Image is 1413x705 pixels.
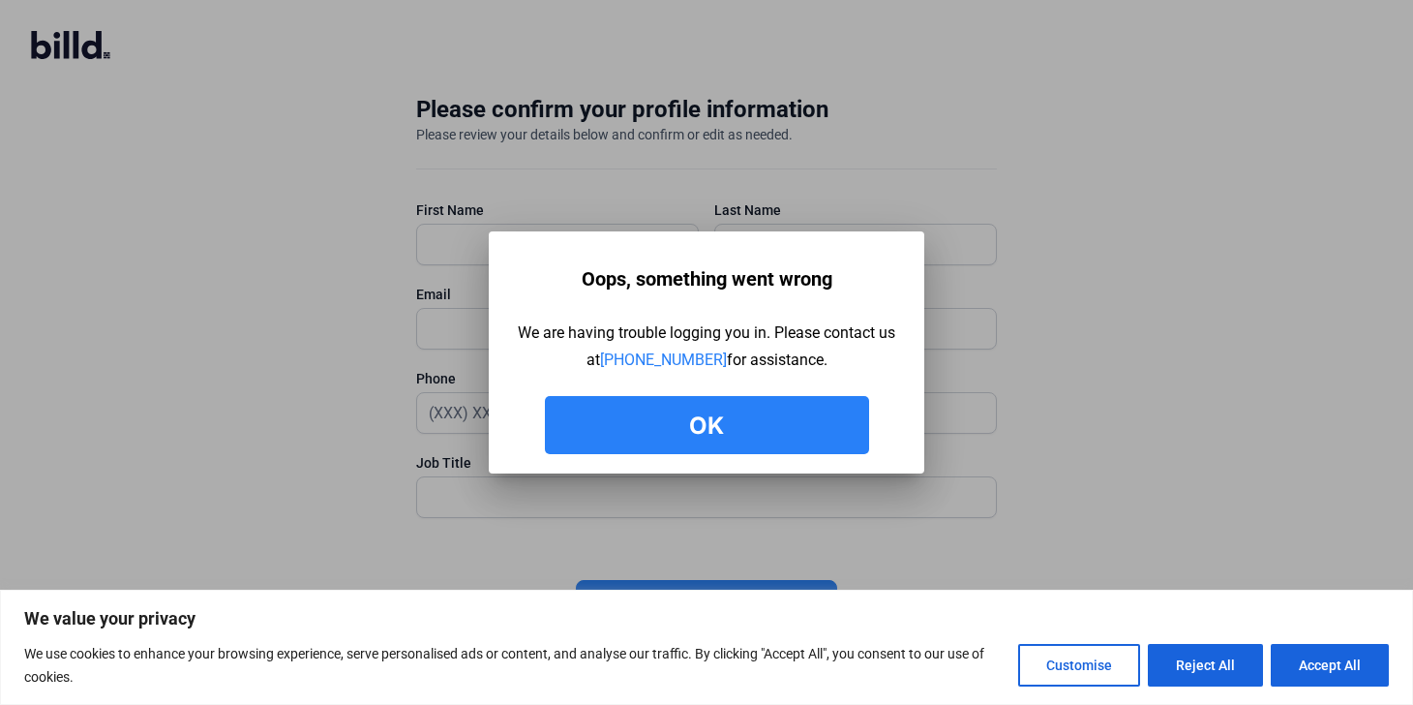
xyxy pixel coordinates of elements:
a: [PHONE_NUMBER] [600,351,727,369]
button: Ok [545,396,869,454]
p: We value your privacy [24,607,1389,630]
div: Oops, something went wrong [582,261,832,297]
div: We are having trouble logging you in. Please contact us at for assistance. [518,320,895,374]
button: Accept All [1271,644,1389,687]
button: Reject All [1148,644,1263,687]
button: Customise [1018,644,1140,687]
p: We use cookies to enhance your browsing experience, serve personalised ads or content, and analys... [24,642,1004,689]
